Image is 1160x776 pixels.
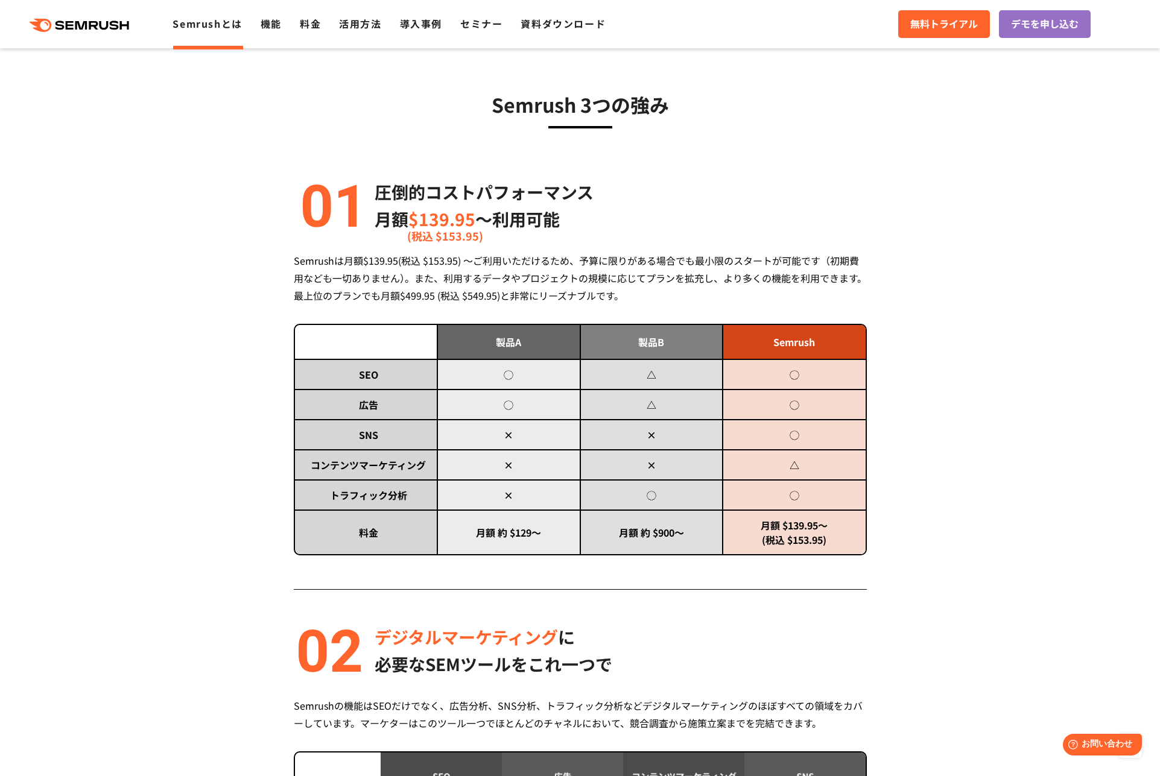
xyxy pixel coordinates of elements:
a: 資料ダウンロード [521,16,606,31]
td: 月額 約 $900～ [580,510,723,554]
td: × [580,450,723,480]
td: △ [580,390,723,420]
p: 圧倒的コストパフォーマンス [375,178,594,206]
td: × [437,480,580,510]
td: ◯ [723,390,866,420]
h3: Semrush 3つの強み [294,89,867,119]
td: × [580,420,723,450]
td: △ [723,450,866,480]
td: ◯ [723,359,866,390]
td: ◯ [437,359,580,390]
td: 月額 $139.95～ (税込 $153.95) [723,510,866,554]
td: ◯ [437,390,580,420]
td: ◯ [723,480,866,510]
span: デジタルマーケティング [375,625,558,649]
span: (税込 $153.95) [407,222,483,250]
a: デモを申し込む [999,10,1091,38]
td: コンテンツマーケティング [295,450,438,480]
td: 製品B [580,325,723,359]
td: △ [580,359,723,390]
td: ◯ [723,420,866,450]
a: 活用方法 [339,16,381,31]
div: Semrushの機能はSEOだけでなく、広告分析、SNS分析、トラフィック分析などデジタルマーケティングのほぼすべての領域をカバーしています。マーケターはこのツール一つでほとんどのチャネルにおい... [294,697,867,732]
td: ◯ [580,480,723,510]
td: 製品A [437,325,580,359]
td: トラフィック分析 [295,480,438,510]
a: 導入事例 [400,16,442,31]
span: デモを申し込む [1011,16,1079,32]
div: Semrushは月額$139.95(税込 $153.95) ～ご利用いただけるため、予算に限りがある場合でも最小限のスタートが可能です（初期費用なども一切ありません）。また、利用するデータやプロ... [294,252,867,304]
td: 料金 [295,510,438,554]
td: 広告 [295,390,438,420]
td: × [437,420,580,450]
img: alt [294,178,366,233]
img: alt [294,623,366,678]
a: Semrushとは [173,16,242,31]
td: Semrush [723,325,866,359]
td: × [437,450,580,480]
a: 料金 [300,16,321,31]
p: 必要なSEMツールをこれ一つで [375,651,612,678]
td: SEO [295,359,438,390]
p: に [375,623,612,651]
td: SNS [295,420,438,450]
iframe: Help widget launcher [1053,729,1147,763]
span: 無料トライアル [910,16,978,32]
a: 機能 [261,16,282,31]
p: 月額 〜利用可能 [375,206,594,233]
span: $139.95 [408,207,475,231]
a: 無料トライアル [898,10,990,38]
a: セミナー [460,16,502,31]
td: 月額 約 $129～ [437,510,580,554]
